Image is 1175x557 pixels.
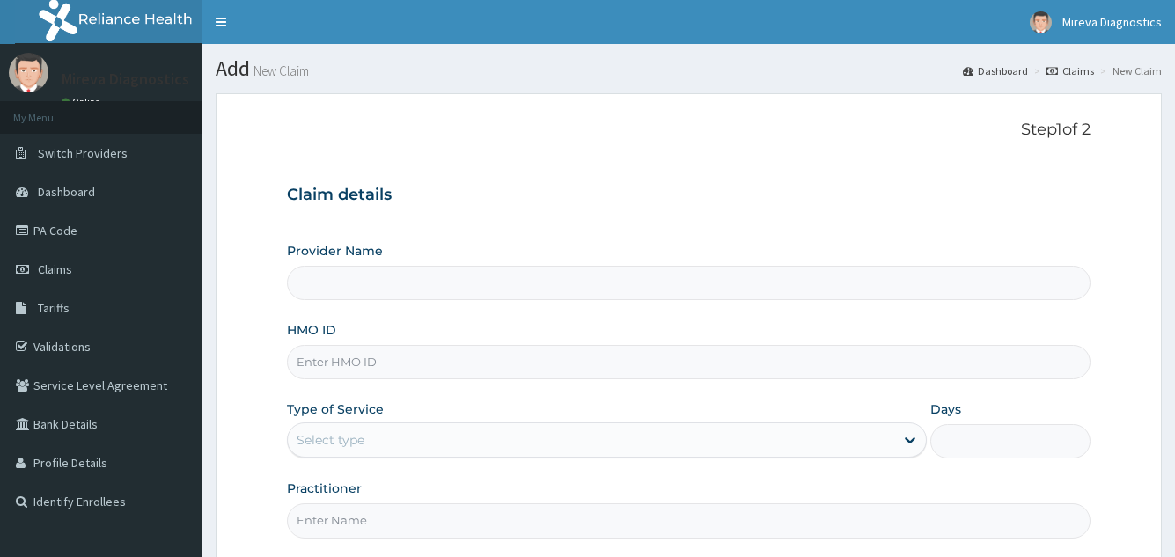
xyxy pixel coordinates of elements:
[1046,63,1094,78] a: Claims
[930,400,961,418] label: Days
[297,431,364,449] div: Select type
[287,121,1090,140] p: Step 1 of 2
[287,321,336,339] label: HMO ID
[287,400,384,418] label: Type of Service
[216,57,1162,80] h1: Add
[287,345,1090,379] input: Enter HMO ID
[38,300,70,316] span: Tariffs
[1062,14,1162,30] span: Mireva Diagnostics
[1096,63,1162,78] li: New Claim
[1030,11,1052,33] img: User Image
[963,63,1028,78] a: Dashboard
[287,503,1090,538] input: Enter Name
[287,186,1090,205] h3: Claim details
[287,242,383,260] label: Provider Name
[287,480,362,497] label: Practitioner
[38,261,72,277] span: Claims
[62,96,104,108] a: Online
[9,53,48,92] img: User Image
[38,184,95,200] span: Dashboard
[250,64,309,77] small: New Claim
[38,145,128,161] span: Switch Providers
[62,71,189,87] p: Mireva Diagnostics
